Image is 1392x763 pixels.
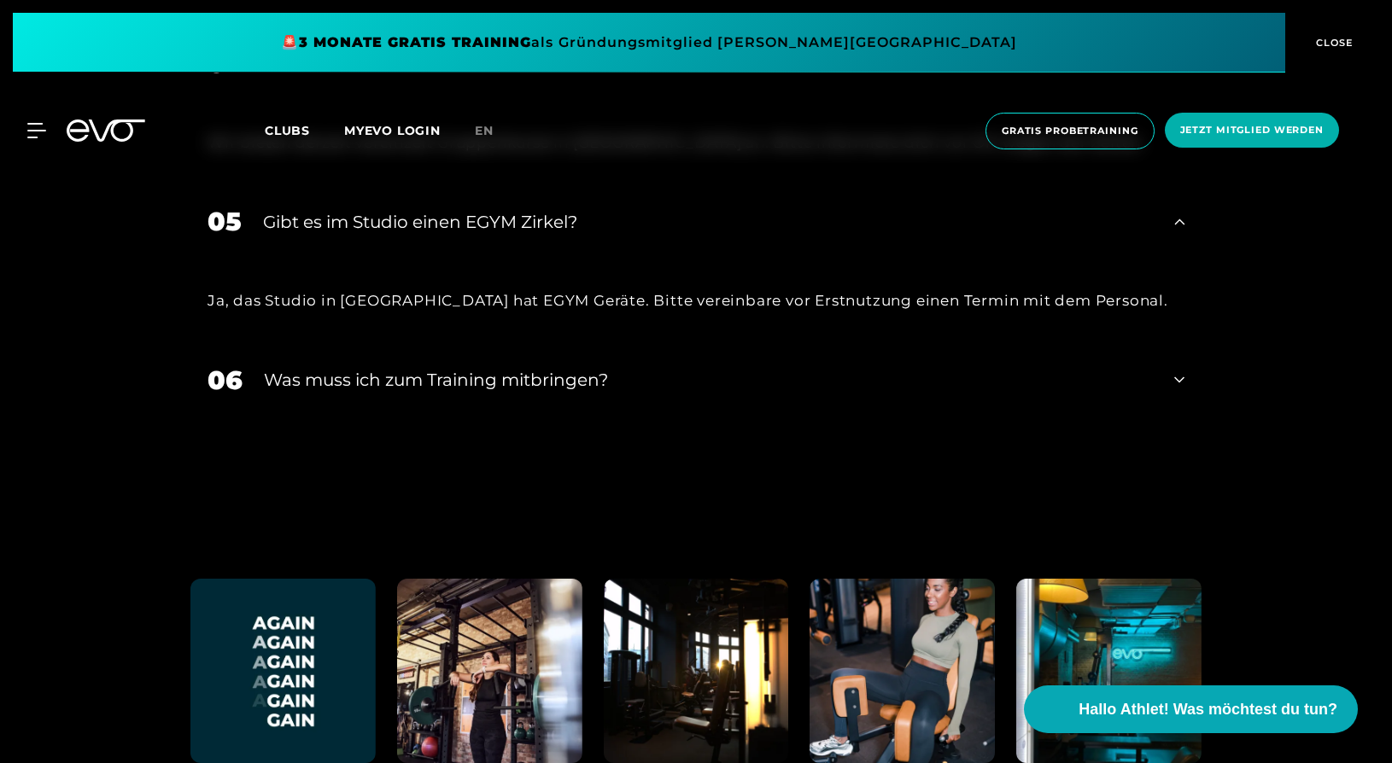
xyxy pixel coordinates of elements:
[980,113,1160,149] a: Gratis Probetraining
[208,361,243,399] div: 06
[264,367,1153,393] div: Was muss ich zum Training mitbringen?
[208,287,1184,314] div: Ja, das Studio in [GEOGRAPHIC_DATA] hat EGYM Geräte. Bitte vereinbare vor Erstnutzung einen Termi...
[475,123,494,138] span: en
[1079,698,1337,721] span: Hallo Athlet! Was möchtest du tun?
[1180,123,1324,137] span: Jetzt Mitglied werden
[265,123,310,138] span: Clubs
[1285,13,1379,73] button: CLOSE
[1024,685,1358,733] button: Hallo Athlet! Was möchtest du tun?
[263,209,1153,235] div: Gibt es im Studio einen EGYM Zirkel?
[475,121,514,141] a: en
[265,122,344,138] a: Clubs
[1312,35,1354,50] span: CLOSE
[344,123,441,138] a: MYEVO LOGIN
[1002,124,1138,138] span: Gratis Probetraining
[208,202,242,241] div: 05
[1160,113,1344,149] a: Jetzt Mitglied werden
